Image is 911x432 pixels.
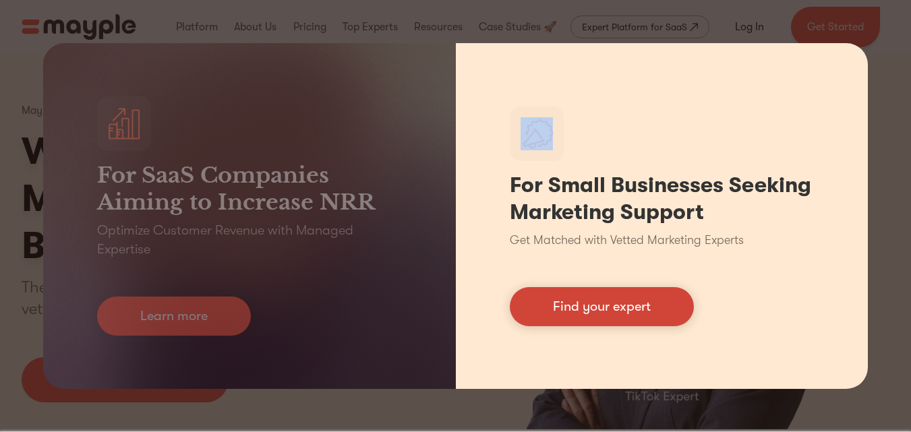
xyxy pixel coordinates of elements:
p: Get Matched with Vetted Marketing Experts [510,231,744,249]
h1: For Small Businesses Seeking Marketing Support [510,172,815,226]
a: Find your expert [510,287,694,326]
p: Optimize Customer Revenue with Managed Expertise [97,221,402,259]
h3: For SaaS Companies Aiming to Increase NRR [97,162,402,216]
a: Learn more [97,297,251,336]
